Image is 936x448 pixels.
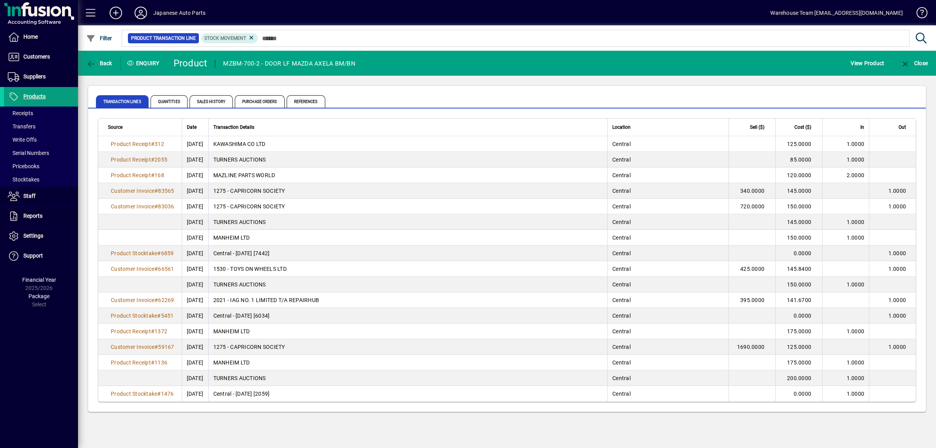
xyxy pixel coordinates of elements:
[612,297,631,303] span: Central
[151,172,154,178] span: #
[847,328,865,334] span: 1.0000
[612,123,724,132] div: Location
[151,328,154,334] span: #
[108,202,177,211] a: Customer Invoice#83036
[208,355,608,370] td: MANHEIM LTD
[213,123,254,132] span: Transaction Details
[847,391,865,397] span: 1.0000
[103,6,128,20] button: Add
[111,172,151,178] span: Product Receipt
[847,235,865,241] span: 1.0000
[28,293,50,299] span: Package
[208,292,608,308] td: 2021 - IAG NO. 1 LIMITED T/A REPAIRHUB
[208,214,608,230] td: TURNERS AUCTIONS
[612,266,631,272] span: Central
[612,123,631,132] span: Location
[775,199,822,214] td: 150.0000
[729,261,775,277] td: 425.0000
[158,188,174,194] span: 83565
[108,343,177,351] a: Customer Invoice#59167
[111,203,154,210] span: Customer Invoice
[899,56,930,70] button: Close
[8,137,37,143] span: Write Offs
[888,188,906,194] span: 1.0000
[84,31,114,45] button: Filter
[108,296,177,304] a: Customer Invoice#62269
[888,313,906,319] span: 1.0000
[208,230,608,245] td: MANHEIM LTD
[4,173,78,186] a: Stocktakes
[4,226,78,246] a: Settings
[612,188,631,194] span: Central
[158,297,174,303] span: 62269
[154,203,158,210] span: #
[729,339,775,355] td: 1690.0000
[151,156,154,163] span: #
[775,152,822,167] td: 85.0000
[131,34,196,42] span: Product Transaction Line
[23,34,38,40] span: Home
[4,146,78,160] a: Serial Numbers
[729,183,775,199] td: 340.0000
[775,370,822,386] td: 200.0000
[151,141,154,147] span: #
[4,27,78,47] a: Home
[154,266,158,272] span: #
[612,391,631,397] span: Central
[111,250,157,256] span: Product Stocktake
[182,386,208,402] td: [DATE]
[4,160,78,173] a: Pricebooks
[729,199,775,214] td: 720.0000
[775,167,822,183] td: 120.0000
[158,344,174,350] span: 59167
[182,214,208,230] td: [DATE]
[111,344,154,350] span: Customer Invoice
[108,327,170,336] a: Product Receipt#1372
[775,339,822,355] td: 125.0000
[182,261,208,277] td: [DATE]
[612,375,631,381] span: Central
[111,328,151,334] span: Product Receipt
[734,123,771,132] div: Sell ($)
[860,123,864,132] span: In
[888,266,906,272] span: 1.0000
[847,375,865,381] span: 1.0000
[154,359,167,366] span: 1136
[108,140,167,148] a: Product Receipt#312
[86,35,112,41] span: Filter
[4,107,78,120] a: Receipts
[901,60,928,66] span: Close
[154,297,158,303] span: #
[23,233,43,239] span: Settings
[158,203,174,210] span: 83036
[4,246,78,266] a: Support
[612,281,631,288] span: Central
[154,328,167,334] span: 1372
[161,250,174,256] span: 6859
[208,370,608,386] td: TURNERS AUCTIONS
[84,56,114,70] button: Back
[208,167,608,183] td: MAZLINE PARTS WORLD
[111,188,154,194] span: Customer Invoice
[182,183,208,199] td: [DATE]
[108,311,177,320] a: Product Stocktake#5451
[4,133,78,146] a: Write Offs
[108,171,167,180] a: Product Receipt#168
[111,156,151,163] span: Product Receipt
[208,324,608,339] td: MANHEIM LTD
[182,339,208,355] td: [DATE]
[182,199,208,214] td: [DATE]
[208,308,608,324] td: Central - [DATE] [6034]
[182,370,208,386] td: [DATE]
[775,324,822,339] td: 175.0000
[612,219,631,225] span: Central
[23,213,43,219] span: Reports
[108,249,177,258] a: Product Stocktake#6859
[775,183,822,199] td: 145.0000
[612,250,631,256] span: Central
[4,187,78,206] a: Staff
[612,203,631,210] span: Central
[208,277,608,292] td: TURNERS AUCTIONS
[775,292,822,308] td: 141.6700
[182,292,208,308] td: [DATE]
